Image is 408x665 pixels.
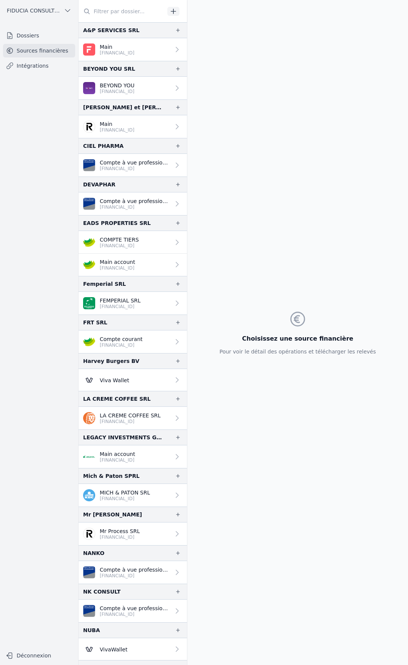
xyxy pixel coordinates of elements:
img: revolut.png [83,528,95,540]
div: EADS PROPERTIES SRL [83,219,151,228]
p: [FINANCIAL_ID] [100,88,134,95]
img: BNP_BE_BUSINESS_GEBABEBB.png [83,297,95,309]
div: Femperial SRL [83,279,126,288]
div: LEGACY INVESTMENTS GROUP [83,433,163,442]
img: VAN_BREDA_JVBABE22XXX.png [83,605,95,617]
a: Dossiers [3,29,75,42]
a: Compte courant [FINANCIAL_ID] [79,330,187,353]
img: crelan.png [83,336,95,348]
div: LA CREME COFFEE SRL [83,394,151,403]
a: Main account [FINANCIAL_ID] [79,445,187,468]
a: MICH & PATON SRL [FINANCIAL_ID] [79,484,187,507]
div: FRT SRL [83,318,107,327]
div: Harvey Burgers BV [83,357,139,366]
p: Main [100,120,134,128]
img: ARGENTA_ARSPBE22.png [83,451,95,463]
a: BEYOND YOU [FINANCIAL_ID] [79,77,187,99]
img: crelan.png [83,259,95,271]
p: Main account [100,258,135,266]
img: VAN_BREDA_JVBABE22XXX.png [83,159,95,171]
button: FIDUCIA CONSULTING SRL [3,5,75,17]
a: Main [FINANCIAL_ID] [79,115,187,138]
a: FEMPERIAL SRL [FINANCIAL_ID] [79,292,187,315]
p: MICH & PATON SRL [100,489,150,496]
p: [FINANCIAL_ID] [100,573,170,579]
p: [FINANCIAL_ID] [100,166,170,172]
div: NK CONSULT [83,587,121,596]
a: Viva Wallet [79,369,187,391]
p: [FINANCIAL_ID] [100,611,170,617]
a: Compte à vue professionnel [FINANCIAL_ID] [79,561,187,584]
p: [FINANCIAL_ID] [100,243,139,249]
p: [FINANCIAL_ID] [100,265,135,271]
img: ing.png [83,412,95,424]
p: Main [100,43,134,51]
p: Compte à vue professionnel [100,566,170,574]
p: [FINANCIAL_ID] [100,496,150,502]
a: Main account [FINANCIAL_ID] [79,254,187,276]
img: revolut.png [83,121,95,133]
div: NUBA [83,626,100,635]
div: Mich & Paton SPRL [83,471,139,481]
a: Compte à vue professionnel [FINANCIAL_ID] [79,192,187,215]
a: Compte à vue professionnel [FINANCIAL_ID] [79,600,187,622]
p: [FINANCIAL_ID] [100,50,134,56]
a: Sources financières [3,44,75,57]
p: [FINANCIAL_ID] [100,419,161,425]
p: Compte à vue professionnel [100,605,170,612]
p: [FINANCIAL_ID] [100,342,142,348]
img: Viva-Wallet.webp [83,643,95,655]
div: BEYOND YOU SRL [83,64,135,73]
p: Pour voir le détail des opérations et télécharger les relevés [219,348,376,355]
h3: Choisissez une source financière [219,334,376,343]
a: Mr Process SRL [FINANCIAL_ID] [79,522,187,545]
div: DEVAPHAR [83,180,116,189]
div: CIEL PHARMA [83,141,124,150]
p: Compte à vue professionnel [100,159,170,166]
a: VivaWallet [79,638,187,660]
p: Main account [100,450,135,458]
div: NANKO [83,549,104,558]
p: FEMPERIAL SRL [100,297,141,304]
a: Intégrations [3,59,75,73]
a: COMPTE TIERS [FINANCIAL_ID] [79,231,187,254]
p: COMPTE TIERS [100,236,139,243]
a: Compte à vue professionnel [FINANCIAL_ID] [79,154,187,177]
input: Filtrer par dossier... [79,5,165,18]
p: Compte à vue professionnel [100,197,170,205]
div: [PERSON_NAME] et [PERSON_NAME] [83,103,163,112]
img: VAN_BREDA_JVBABE22XXX.png [83,566,95,578]
img: FINOM_SOBKDEBB.png [83,43,95,56]
p: Viva Wallet [100,377,129,384]
p: BEYOND YOU [100,82,134,89]
p: VivaWallet [100,646,127,653]
p: Mr Process SRL [100,527,140,535]
img: crelan.png [83,236,95,248]
p: LA CREME COFFEE SRL [100,412,161,419]
div: A&P SERVICES SRL [83,26,139,35]
span: FIDUCIA CONSULTING SRL [7,7,61,14]
img: VAN_BREDA_JVBABE22XXX.png [83,198,95,210]
p: [FINANCIAL_ID] [100,457,135,463]
p: [FINANCIAL_ID] [100,127,134,133]
p: Compte courant [100,335,142,343]
div: Mr [PERSON_NAME] [83,510,142,519]
p: [FINANCIAL_ID] [100,534,140,540]
a: LA CREME COFFEE SRL [FINANCIAL_ID] [79,407,187,429]
p: [FINANCIAL_ID] [100,304,141,310]
img: kbc.png [83,489,95,501]
p: [FINANCIAL_ID] [100,204,170,210]
button: Déconnexion [3,649,75,662]
img: BEOBANK_CTBKBEBX.png [83,82,95,94]
img: Viva-Wallet.webp [83,374,95,386]
a: Main [FINANCIAL_ID] [79,38,187,61]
